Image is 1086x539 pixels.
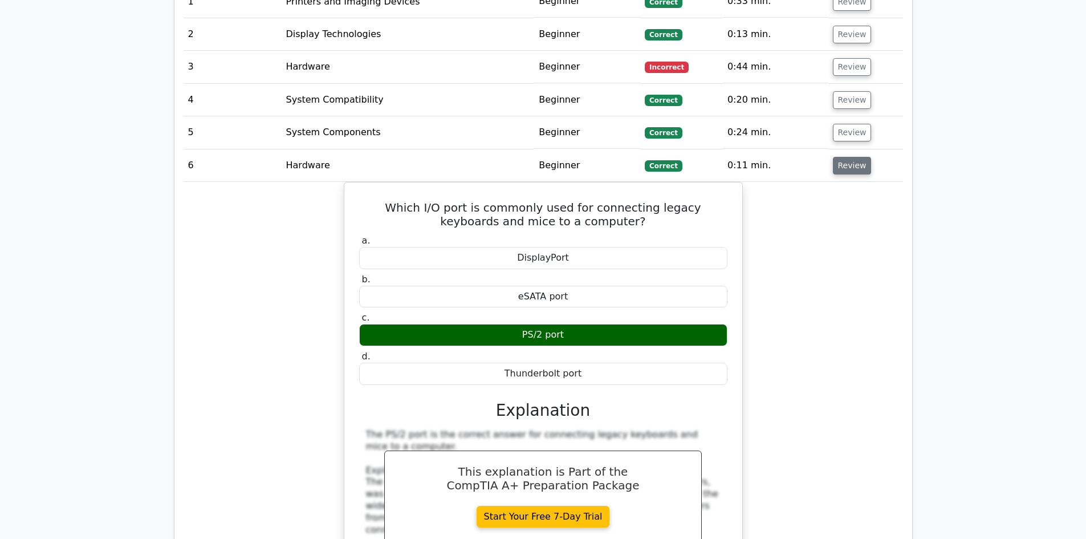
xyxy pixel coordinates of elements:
td: System Compatibility [282,84,535,116]
h5: Which I/O port is commonly used for connecting legacy keyboards and mice to a computer? [358,201,729,228]
span: a. [362,235,371,246]
button: Review [833,26,872,43]
td: Display Technologies [282,18,535,51]
span: Correct [645,29,682,40]
h3: Explanation [366,401,721,420]
button: Review [833,124,872,141]
span: c. [362,312,370,323]
span: Correct [645,95,682,106]
button: Review [833,157,872,175]
td: Beginner [534,84,640,116]
td: Beginner [534,116,640,149]
div: DisplayPort [359,247,727,269]
td: 6 [184,149,282,182]
td: 0:13 min. [723,18,828,51]
td: 4 [184,84,282,116]
span: d. [362,351,371,362]
td: 3 [184,51,282,83]
a: Start Your Free 7-Day Trial [477,506,610,528]
div: Thunderbolt port [359,363,727,385]
td: System Components [282,116,535,149]
td: Beginner [534,51,640,83]
span: b. [362,274,371,285]
div: eSATA port [359,286,727,308]
td: 0:11 min. [723,149,828,182]
td: 0:44 min. [723,51,828,83]
button: Review [833,91,872,109]
span: Correct [645,160,682,172]
td: 0:24 min. [723,116,828,149]
button: Review [833,58,872,76]
td: Hardware [282,149,535,182]
div: PS/2 port [359,324,727,346]
td: 0:20 min. [723,84,828,116]
td: Hardware [282,51,535,83]
span: Correct [645,127,682,139]
td: 5 [184,116,282,149]
span: Incorrect [645,62,689,73]
td: 2 [184,18,282,51]
td: Beginner [534,18,640,51]
td: Beginner [534,149,640,182]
